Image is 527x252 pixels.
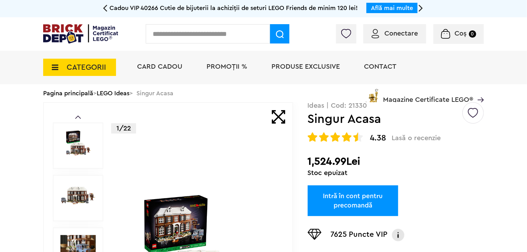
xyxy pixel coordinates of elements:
[67,64,106,71] span: CATEGORII
[331,229,388,241] p: 7625 Puncte VIP
[271,63,340,70] a: Produse exclusive
[308,185,399,216] a: Intră în cont pentru precomandă
[469,30,476,38] small: 0
[137,63,182,70] a: Card Cadou
[455,30,467,37] span: Coș
[392,134,441,142] span: Lasă o recenzie
[308,229,322,240] img: Puncte VIP
[308,113,461,125] h1: Singur Acasa
[308,102,484,109] p: Ideas | Cod: 21330
[308,169,484,176] div: Stoc epuizat
[330,132,340,142] img: Evaluare cu stele
[371,5,413,11] a: Află mai multe
[60,130,96,156] img: Singur Acasa
[370,134,386,142] span: 4.38
[391,229,405,241] img: Info VIP
[342,132,352,142] img: Evaluare cu stele
[372,30,418,37] a: Conectare
[384,30,418,37] span: Conectare
[111,123,136,134] p: 1/22
[353,132,363,142] img: Evaluare cu stele
[308,132,317,142] img: Evaluare cu stele
[473,87,484,94] a: Magazine Certificate LEGO®
[364,63,396,70] a: Contact
[207,63,247,70] a: PROMOȚII %
[308,155,484,168] h2: 1,524.99Lei
[75,116,81,119] a: Prev
[60,183,96,208] img: Singur Acasa
[319,132,329,142] img: Evaluare cu stele
[383,87,473,103] span: Magazine Certificate LEGO®
[109,5,358,11] span: Cadou VIP 40266 Cutie de bijuterii la achiziții de seturi LEGO Friends de minim 120 lei!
